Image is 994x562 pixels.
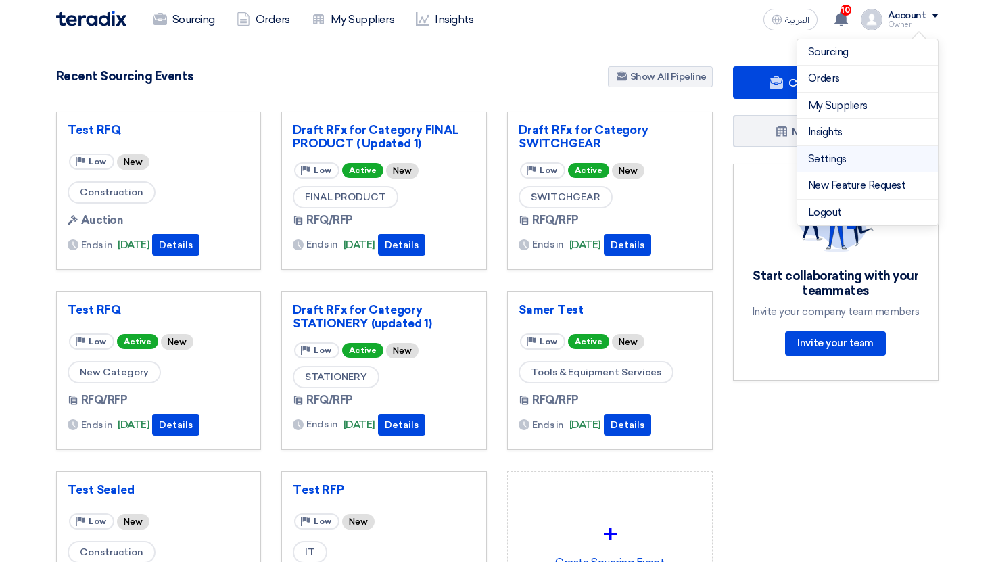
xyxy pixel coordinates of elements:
[56,69,193,84] h4: Recent Sourcing Events
[568,334,609,349] span: Active
[808,45,927,60] a: Sourcing
[152,234,199,256] button: Details
[118,237,149,253] span: [DATE]
[161,334,193,350] div: New
[797,200,938,226] li: Logout
[68,361,161,383] span: New Category
[532,392,579,408] span: RFQ/RFP
[405,5,484,34] a: Insights
[89,517,106,526] span: Low
[306,417,338,431] span: Ends in
[808,124,927,140] a: Insights
[152,414,199,436] button: Details
[118,417,149,433] span: [DATE]
[293,186,398,208] span: FINAL PRODUCT
[306,392,353,408] span: RFQ/RFP
[808,151,927,167] a: Settings
[342,514,375,530] div: New
[293,123,475,150] a: Draft RFx for Category FINAL PRODUCT ( Updated 1)
[342,163,383,178] span: Active
[68,303,250,317] a: Test RFQ
[81,392,128,408] span: RFQ/RFP
[68,483,250,496] a: Test Sealed
[532,237,564,252] span: Ends in
[540,166,557,175] span: Low
[314,166,331,175] span: Low
[733,115,939,147] a: Manage my suppliers
[56,11,126,26] img: Teradix logo
[808,178,927,193] a: New Feature Request
[569,237,601,253] span: [DATE]
[68,181,156,204] span: Construction
[888,10,926,22] div: Account
[143,5,226,34] a: Sourcing
[342,343,383,358] span: Active
[785,331,885,356] a: Invite your team
[306,212,353,229] span: RFQ/RFP
[604,234,651,256] button: Details
[293,366,379,388] span: STATIONERY
[612,163,644,179] div: New
[293,483,475,496] a: Test RFP
[293,303,475,330] a: Draft RFx for Category STATIONERY (updated 1)
[81,418,113,432] span: Ends in
[81,238,113,252] span: Ends in
[608,66,713,87] a: Show All Pipeline
[569,417,601,433] span: [DATE]
[532,212,579,229] span: RFQ/RFP
[788,76,901,89] span: Create Sourcing Event
[519,123,701,150] a: Draft RFx for Category SWITCHGEAR
[314,346,331,355] span: Low
[301,5,405,34] a: My Suppliers
[808,98,927,114] a: My Suppliers
[785,16,809,25] span: العربية
[306,237,338,252] span: Ends in
[519,514,701,555] div: +
[519,303,701,317] a: Samer Test
[841,5,851,16] span: 10
[68,123,250,137] a: Test RFQ
[750,268,922,299] div: Start collaborating with your teammates
[612,334,644,350] div: New
[763,9,818,30] button: العربية
[89,337,106,346] span: Low
[386,343,419,358] div: New
[519,186,613,208] span: SWITCHGEAR
[540,337,557,346] span: Low
[568,163,609,178] span: Active
[386,163,419,179] div: New
[314,517,331,526] span: Low
[378,414,425,436] button: Details
[117,154,149,170] div: New
[344,417,375,433] span: [DATE]
[117,334,158,349] span: Active
[344,237,375,253] span: [DATE]
[532,418,564,432] span: Ends in
[861,9,882,30] img: profile_test.png
[604,414,651,436] button: Details
[226,5,301,34] a: Orders
[81,212,123,229] span: Auction
[117,514,149,530] div: New
[378,234,425,256] button: Details
[808,71,927,87] a: Orders
[750,306,922,318] div: Invite your company team members
[888,21,939,28] div: Owner
[89,157,106,166] span: Low
[519,361,673,383] span: Tools & Equipment Services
